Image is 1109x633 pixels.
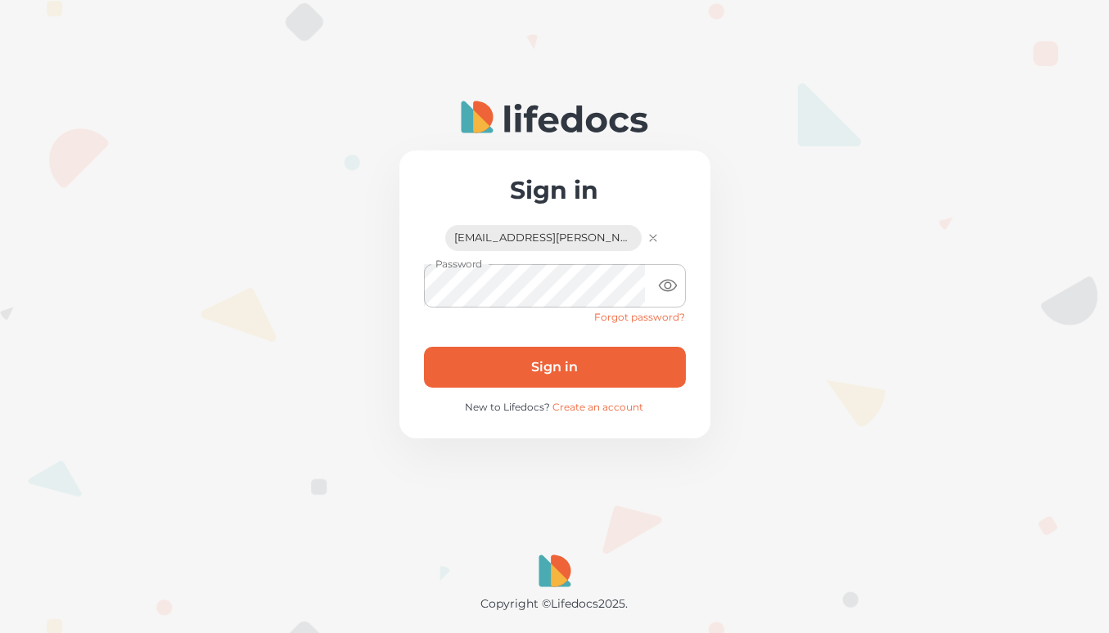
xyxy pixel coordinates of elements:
[595,311,686,323] a: Forgot password?
[651,269,684,302] button: toggle password visibility
[435,257,483,271] label: Password
[553,401,644,413] a: Create an account
[424,401,686,414] p: New to Lifedocs?
[424,175,686,205] h2: Sign in
[424,347,686,388] button: Sign in
[445,231,642,245] span: [EMAIL_ADDRESS][PERSON_NAME][DOMAIN_NAME]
